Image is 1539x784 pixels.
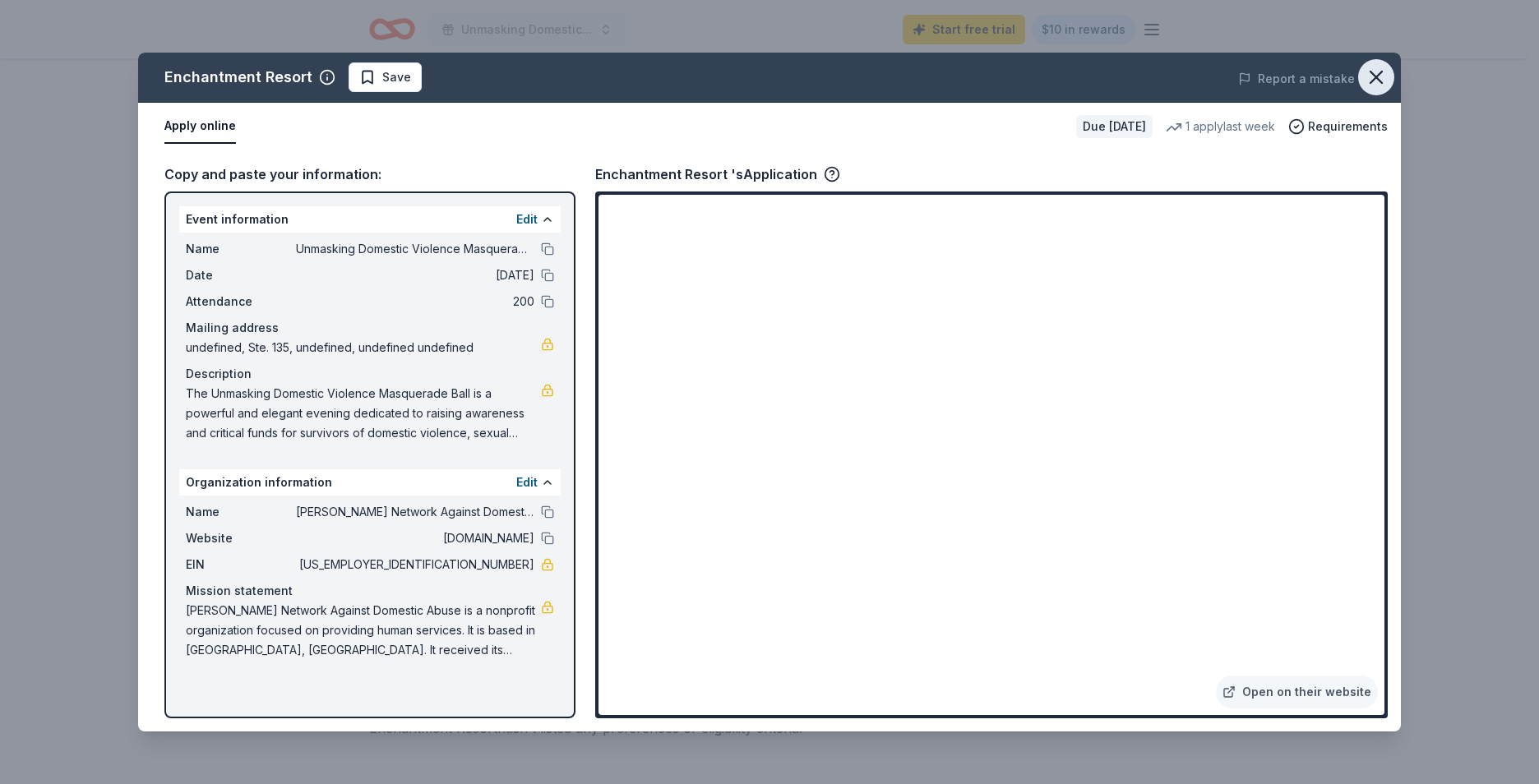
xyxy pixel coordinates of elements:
div: Description [186,364,554,384]
button: Save [349,62,422,92]
button: Edit [516,210,538,229]
span: EIN [186,555,296,574]
span: Name [186,502,296,522]
div: Due [DATE] [1076,115,1153,138]
button: Apply online [164,109,236,144]
span: undefined, Ste. 135, undefined, undefined undefined [186,338,541,357]
span: [US_EMPLOYER_IDENTIFICATION_NUMBER] [296,555,534,574]
span: [DOMAIN_NAME] [296,528,534,548]
a: Open on their website [1216,676,1378,708]
span: Name [186,239,296,259]
button: Report a mistake [1238,69,1355,89]
span: 200 [296,292,534,311]
div: Organization information [179,469,561,496]
div: 1 apply last week [1166,117,1275,136]
div: Mission statement [186,581,554,601]
span: Date [186,265,296,285]
div: Enchantment Resort [164,64,312,90]
span: Save [382,67,411,87]
span: Requirements [1308,117,1388,136]
div: Event information [179,206,561,233]
span: Attendance [186,292,296,311]
div: Copy and paste your information: [164,164,575,185]
span: [PERSON_NAME] Network Against Domestic Abuse is a nonprofit organization focused on providing hum... [186,601,541,660]
span: [PERSON_NAME] Network Against Domestic Abuse [296,502,534,522]
div: Enchantment Resort 's Application [595,164,840,185]
span: Unmasking Domestic Violence Masquerade Ball [296,239,534,259]
span: [DATE] [296,265,534,285]
button: Requirements [1288,117,1388,136]
span: The Unmasking Domestic Violence Masquerade Ball is a powerful and elegant evening dedicated to ra... [186,384,541,443]
div: Mailing address [186,318,554,338]
button: Edit [516,473,538,492]
span: Website [186,528,296,548]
